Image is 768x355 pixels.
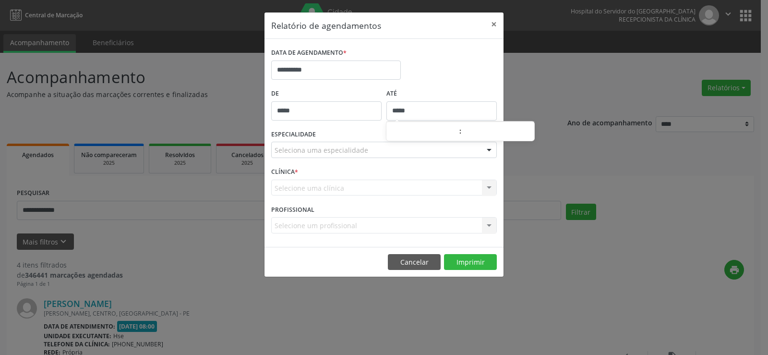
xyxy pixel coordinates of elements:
button: Close [484,12,504,36]
span: : [459,122,462,141]
span: Seleciona uma especialidade [275,145,368,155]
button: Imprimir [444,254,497,270]
h5: Relatório de agendamentos [271,19,381,32]
input: Minute [462,122,534,142]
label: PROFISSIONAL [271,202,314,217]
label: ATÉ [386,86,497,101]
button: Cancelar [388,254,441,270]
label: ESPECIALIDADE [271,127,316,142]
label: De [271,86,382,101]
label: DATA DE AGENDAMENTO [271,46,347,61]
input: Hour [386,122,459,142]
label: CLÍNICA [271,165,298,180]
